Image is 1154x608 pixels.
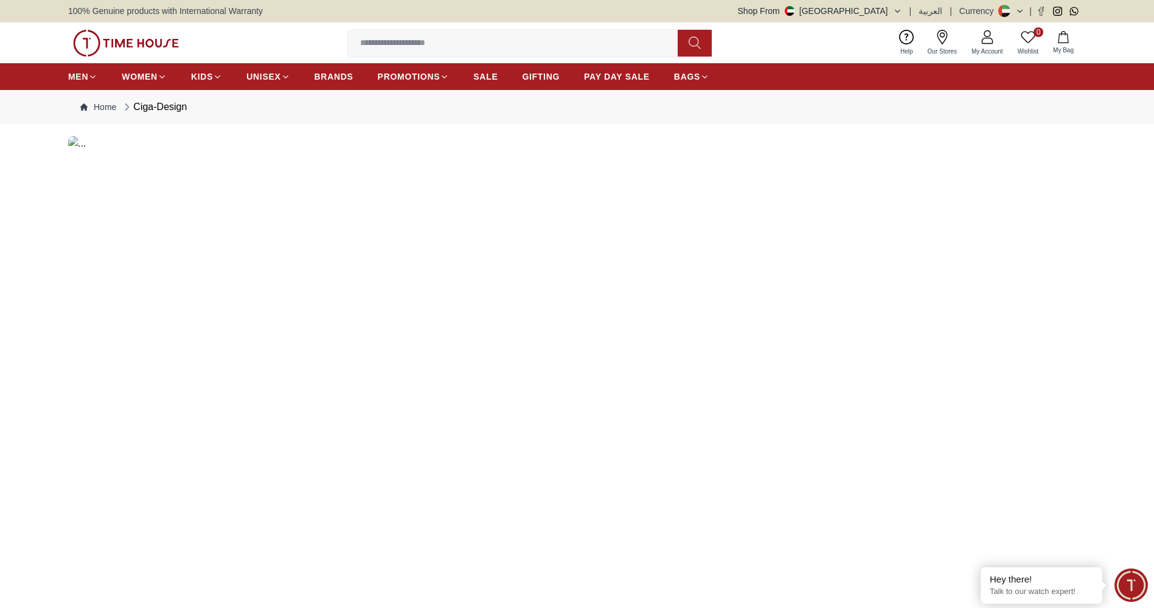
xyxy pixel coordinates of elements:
div: Chat Widget [1114,568,1148,602]
span: My Account [967,47,1008,56]
a: Whatsapp [1069,7,1079,16]
a: BAGS [674,66,709,88]
span: | [1029,5,1032,17]
a: GIFTING [522,66,560,88]
a: WOMEN [122,66,167,88]
span: Help [895,47,918,56]
span: Our Stores [923,47,962,56]
span: BRANDS [315,71,353,83]
nav: Breadcrumb [68,90,1086,124]
span: PAY DAY SALE [584,71,650,83]
a: SALE [473,66,498,88]
span: MEN [68,71,88,83]
button: العربية [919,5,942,17]
a: BRANDS [315,66,353,88]
span: PROMOTIONS [378,71,440,83]
img: ... [73,30,179,57]
span: My Bag [1048,46,1079,55]
button: My Bag [1046,29,1081,57]
a: MEN [68,66,97,88]
span: 100% Genuine products with International Warranty [68,5,263,17]
span: GIFTING [522,71,560,83]
img: United Arab Emirates [785,6,794,16]
a: Home [80,101,116,113]
div: Hey there! [990,573,1093,586]
span: | [950,5,952,17]
span: KIDS [191,71,213,83]
span: BAGS [674,71,700,83]
p: Talk to our watch expert! [990,587,1093,597]
a: Facebook [1037,7,1046,16]
button: Shop From[GEOGRAPHIC_DATA] [738,5,902,17]
a: UNISEX [246,66,290,88]
span: UNISEX [246,71,280,83]
span: SALE [473,71,498,83]
span: WOMEN [122,71,158,83]
a: PROMOTIONS [378,66,450,88]
a: PAY DAY SALE [584,66,650,88]
div: Ciga-Design [121,100,187,114]
a: 0Wishlist [1010,27,1046,58]
span: | [909,5,912,17]
span: 0 [1034,27,1043,37]
div: Currency [959,5,999,17]
span: Wishlist [1013,47,1043,56]
a: Instagram [1053,7,1062,16]
a: KIDS [191,66,222,88]
a: Help [893,27,920,58]
a: Our Stores [920,27,964,58]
